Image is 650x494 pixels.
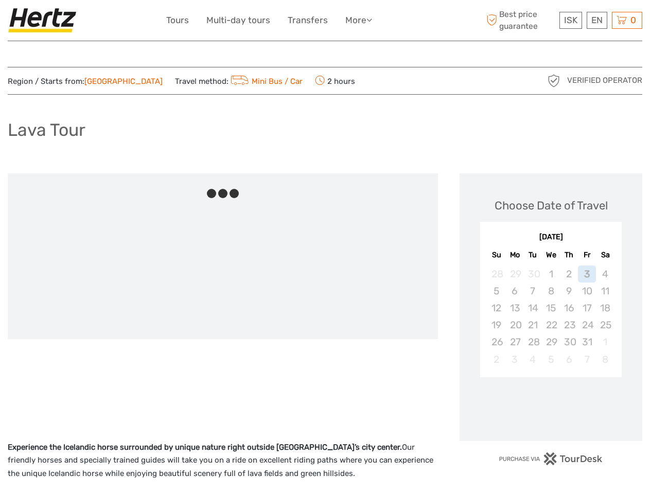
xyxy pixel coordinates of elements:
[578,333,596,350] div: Not available Friday, October 31st, 2025
[578,351,596,368] div: Not available Friday, November 7th, 2025
[8,76,163,87] span: Region / Starts from:
[8,443,402,452] strong: Experience the Icelandic horse surrounded by unique nature right outside [GEOGRAPHIC_DATA]’s city...
[596,333,614,350] div: Not available Saturday, November 1st, 2025
[506,316,524,333] div: Not available Monday, October 20th, 2025
[495,198,608,214] div: Choose Date of Travel
[506,351,524,368] div: Not available Monday, November 3rd, 2025
[487,351,505,368] div: Not available Sunday, November 2nd, 2025
[578,283,596,299] div: Not available Friday, October 10th, 2025
[524,351,542,368] div: Not available Tuesday, November 4th, 2025
[506,299,524,316] div: Not available Monday, October 13th, 2025
[578,316,596,333] div: Not available Friday, October 24th, 2025
[578,248,596,262] div: Fr
[524,316,542,333] div: Not available Tuesday, October 21st, 2025
[524,333,542,350] div: Not available Tuesday, October 28th, 2025
[596,266,614,283] div: Not available Saturday, October 4th, 2025
[560,351,578,368] div: Not available Thursday, November 6th, 2025
[483,266,618,368] div: month 2025-10
[487,299,505,316] div: Not available Sunday, October 12th, 2025
[564,15,577,25] span: ISK
[524,266,542,283] div: Not available Tuesday, September 30th, 2025
[8,119,85,140] h1: Lava Tour
[8,441,438,481] p: Our friendly horses and specially trained guides will take you on a ride on excellent riding path...
[596,299,614,316] div: Not available Saturday, October 18th, 2025
[542,316,560,333] div: Not available Wednesday, October 22nd, 2025
[487,266,505,283] div: Not available Sunday, September 28th, 2025
[596,316,614,333] div: Not available Saturday, October 25th, 2025
[560,316,578,333] div: Not available Thursday, October 23rd, 2025
[229,77,303,86] a: Mini Bus / Car
[542,351,560,368] div: Not available Wednesday, November 5th, 2025
[578,266,596,283] div: Not available Friday, October 3rd, 2025
[506,266,524,283] div: Not available Monday, September 29th, 2025
[487,316,505,333] div: Not available Sunday, October 19th, 2025
[587,12,607,29] div: EN
[567,75,642,86] span: Verified Operator
[506,248,524,262] div: Mo
[288,13,328,28] a: Transfers
[175,74,303,88] span: Travel method:
[487,248,505,262] div: Su
[524,248,542,262] div: Tu
[8,8,81,33] img: Hertz
[487,283,505,299] div: Not available Sunday, October 5th, 2025
[345,13,372,28] a: More
[542,283,560,299] div: Not available Wednesday, October 8th, 2025
[506,283,524,299] div: Not available Monday, October 6th, 2025
[596,283,614,299] div: Not available Saturday, October 11th, 2025
[506,333,524,350] div: Not available Monday, October 27th, 2025
[487,333,505,350] div: Not available Sunday, October 26th, 2025
[542,248,560,262] div: We
[560,333,578,350] div: Not available Thursday, October 30th, 2025
[84,77,163,86] a: [GEOGRAPHIC_DATA]
[578,299,596,316] div: Not available Friday, October 17th, 2025
[542,299,560,316] div: Not available Wednesday, October 15th, 2025
[560,299,578,316] div: Not available Thursday, October 16th, 2025
[484,9,557,31] span: Best price guarantee
[596,351,614,368] div: Not available Saturday, November 8th, 2025
[596,248,614,262] div: Sa
[524,283,542,299] div: Not available Tuesday, October 7th, 2025
[560,248,578,262] div: Th
[499,452,603,465] img: PurchaseViaTourDesk.png
[560,266,578,283] div: Not available Thursday, October 2nd, 2025
[166,13,189,28] a: Tours
[629,15,638,25] span: 0
[315,74,355,88] span: 2 hours
[546,73,562,89] img: verified_operator_grey_128.png
[542,266,560,283] div: Not available Wednesday, October 1st, 2025
[548,404,554,411] div: Loading...
[560,283,578,299] div: Not available Thursday, October 9th, 2025
[206,13,270,28] a: Multi-day tours
[542,333,560,350] div: Not available Wednesday, October 29th, 2025
[524,299,542,316] div: Not available Tuesday, October 14th, 2025
[480,232,622,243] div: [DATE]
